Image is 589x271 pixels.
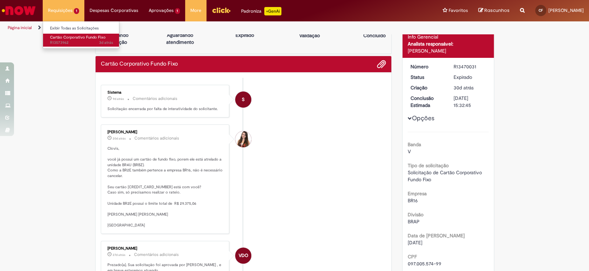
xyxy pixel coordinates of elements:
[99,40,113,45] time: 28/09/2025 14:00:58
[90,7,138,14] span: Despesas Corporativas
[190,7,201,14] span: More
[50,35,106,40] span: Cartão Corporativo Fundo Fixo
[242,91,245,108] span: S
[149,7,174,14] span: Aprovações
[48,7,72,14] span: Requisições
[113,97,124,101] time: 22/09/2025 10:00:01
[454,95,486,109] div: [DATE] 15:32:45
[408,141,421,148] b: Banda
[408,47,489,54] div: [PERSON_NAME]
[405,84,448,91] dt: Criação
[113,97,124,101] span: 9d atrás
[548,7,584,13] span: [PERSON_NAME]
[8,25,32,31] a: Página inicial
[408,253,417,260] b: CPF
[454,84,486,91] div: 01/09/2025 17:54:38
[43,34,120,47] a: Aberto R13573962 : Cartão Corporativo Fundo Fixo
[408,40,489,47] div: Analista responsável:
[50,40,113,46] span: R13573962
[74,8,79,14] span: 1
[235,248,251,264] div: Vinicius De Oliveira Carbonera
[235,92,251,108] div: System
[405,95,448,109] dt: Conclusão Estimada
[449,7,468,14] span: Favoritos
[1,4,37,18] img: ServiceNow
[539,8,543,13] span: CF
[107,146,224,229] p: Clovis, você já possui um cartão de fundo fixo, porem ele está atrelado a unidade BR4U (BRBZ). Co...
[408,211,423,218] b: Divisão
[299,32,320,39] p: Validação
[113,253,125,257] span: 27d atrás
[408,260,441,267] span: 097.005.574-99
[408,197,418,204] span: BR16
[454,84,474,91] time: 01/09/2025 17:54:38
[239,247,248,264] span: VDO
[212,5,231,15] img: click_logo_yellow_360x200.png
[113,136,126,141] span: 20d atrás
[43,25,120,32] a: Exibir Todas as Solicitações
[163,32,197,46] p: Aguardando atendimento
[134,252,179,258] small: Comentários adicionais
[43,21,119,49] ul: Requisições
[134,135,179,141] small: Comentários adicionais
[236,32,254,39] p: Expirado
[408,218,420,225] span: BRAP
[235,131,251,147] div: Thais Dos Santos
[113,136,126,141] time: 11/09/2025 12:17:17
[107,130,224,134] div: [PERSON_NAME]
[107,246,224,251] div: [PERSON_NAME]
[101,61,178,67] h2: Cartão Corporativo Fundo Fixo Histórico de tíquete
[107,106,224,112] p: Solicitação encerrada por falta de interatividade do solicitante.
[478,7,510,14] a: Rascunhos
[405,63,448,70] dt: Número
[113,253,125,257] time: 04/09/2025 09:32:42
[408,239,422,246] span: [DATE]
[454,84,474,91] span: 30d atrás
[484,7,510,14] span: Rascunhos
[408,190,427,197] b: Empresa
[377,60,386,69] button: Adicionar anexos
[241,7,281,15] div: Padroniza
[405,74,448,81] dt: Status
[99,40,113,45] span: 3d atrás
[175,8,180,14] span: 1
[363,32,385,39] p: Concluído
[454,63,486,70] div: R13470031
[408,232,465,239] b: Data de [PERSON_NAME]
[408,148,411,155] span: V
[133,96,177,102] small: Comentários adicionais
[5,21,387,34] ul: Trilhas de página
[454,74,486,81] div: Expirado
[107,90,224,95] div: Sistema
[408,162,449,169] b: Tipo de solicitação
[408,169,483,183] span: Solicitação de Cartão Corporativo Fundo Fixo
[264,7,281,15] p: +GenAi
